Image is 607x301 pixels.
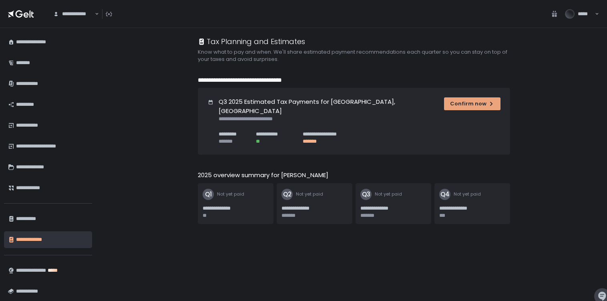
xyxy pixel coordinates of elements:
[440,190,450,198] text: Q4
[217,191,244,197] span: Not yet paid
[48,5,99,23] div: Search for option
[283,190,291,198] text: Q2
[454,191,481,197] span: Not yet paid
[444,97,500,110] button: Confirm now
[296,191,323,197] span: Not yet paid
[198,36,305,47] div: Tax Planning and Estimates
[362,190,370,198] text: Q3
[450,100,494,107] div: Confirm now
[205,190,212,198] text: Q1
[219,97,434,115] h1: Q3 2025 Estimated Tax Payments for [GEOGRAPHIC_DATA], [GEOGRAPHIC_DATA]
[375,191,402,197] span: Not yet paid
[198,171,328,180] h2: 2025 overview summary for [PERSON_NAME]
[198,48,518,63] h2: Know what to pay and when. We'll share estimated payment recommendations each quarter so you can ...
